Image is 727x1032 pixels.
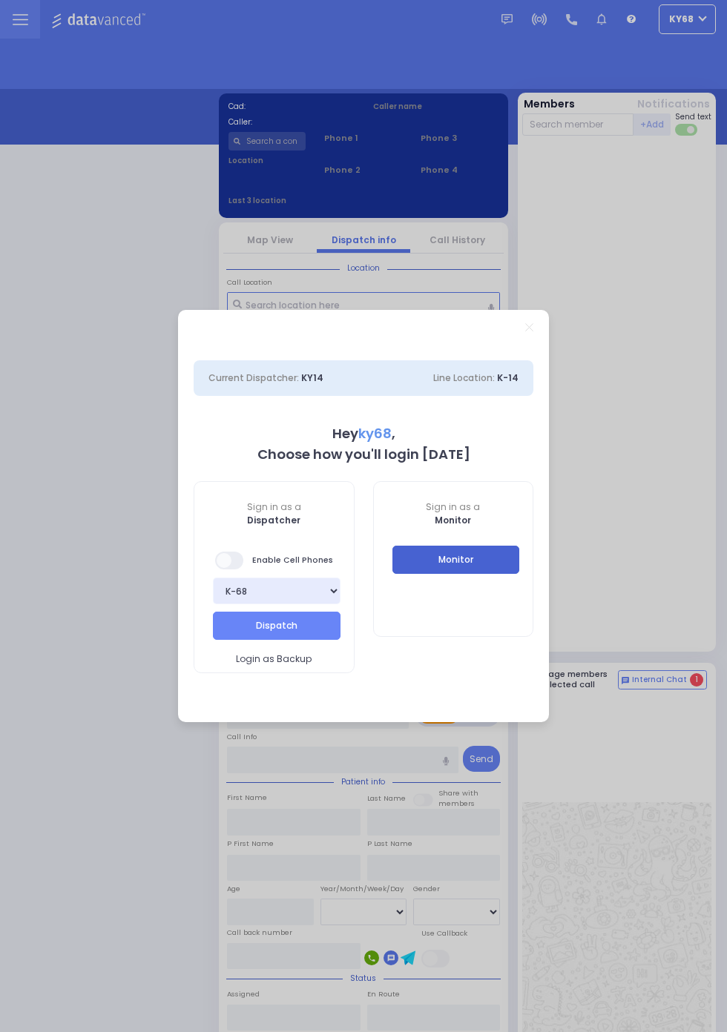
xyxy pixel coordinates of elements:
span: Enable Cell Phones [215,550,333,571]
b: Dispatcher [247,514,300,526]
b: Choose how you'll login [DATE] [257,445,470,463]
span: Login as Backup [236,652,312,666]
span: KY14 [301,371,323,384]
b: Monitor [435,514,471,526]
span: Line Location: [433,371,495,384]
span: K-14 [497,371,519,384]
button: Dispatch [213,612,341,640]
button: Monitor [392,546,520,574]
span: Sign in as a [374,500,533,514]
span: ky68 [358,424,392,443]
b: Hey , [332,424,395,443]
span: Sign in as a [194,500,354,514]
a: Close [525,323,533,331]
span: Current Dispatcher: [208,371,299,384]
